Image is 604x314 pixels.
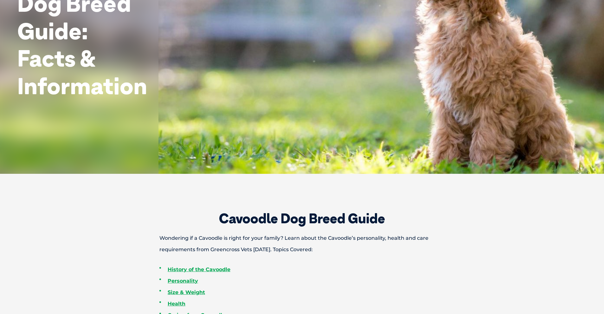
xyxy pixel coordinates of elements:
[168,278,198,284] a: Personality
[137,212,467,225] h2: Cavoodle Dog Breed Guide
[168,266,230,272] a: History of the Cavoodle
[168,289,205,295] a: Size & Weight
[137,232,467,255] p: Wondering if a Cavoodle is right for your family? Learn about the Cavoodle’s personality, health ...
[168,301,185,307] a: Health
